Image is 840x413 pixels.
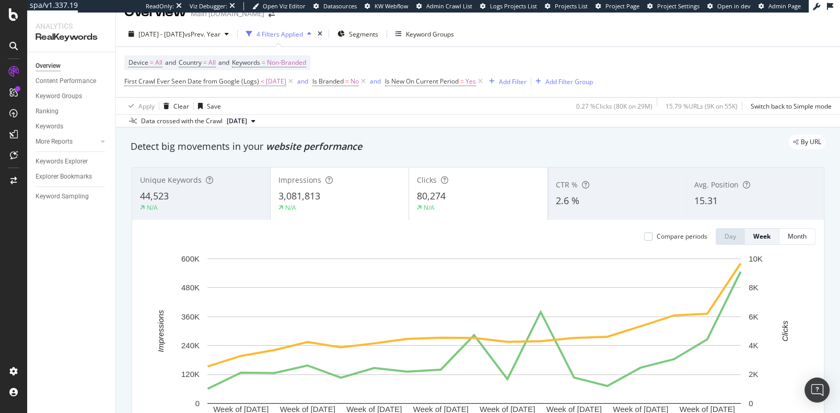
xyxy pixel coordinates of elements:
span: Is New On Current Period [385,77,459,86]
div: Overview [124,4,186,21]
span: [DATE] [266,74,286,89]
div: Compare periods [657,232,707,241]
button: Add Filter [485,75,527,88]
text: 6K [749,312,758,321]
div: 0.27 % Clicks ( 80K on 29M ) [576,102,652,111]
span: Unique Keywords [140,175,202,185]
text: 360K [181,312,200,321]
div: Keyword Sampling [36,191,89,202]
a: Datasources [313,2,357,10]
div: More Reports [36,136,73,147]
div: Keywords [36,121,63,132]
div: N/A [424,203,435,212]
a: KW Webflow [365,2,409,10]
text: 8K [749,283,758,292]
div: ReadOnly: [146,2,174,10]
span: Keywords [232,58,260,67]
span: and [218,58,229,67]
button: Day [716,228,745,245]
span: = [345,77,349,86]
span: 44,523 [140,190,169,202]
div: Viz Debugger: [190,2,227,10]
div: Add Filter Group [545,77,593,86]
button: Save [194,98,221,114]
span: Logs Projects List [490,2,537,10]
text: 10K [749,254,763,263]
span: CTR % [556,180,578,190]
div: 4 Filters Applied [256,30,303,39]
div: Clear [173,102,189,111]
span: Admin Crawl List [426,2,472,10]
span: Avg. Position [694,180,739,190]
button: Switch back to Simple mode [746,98,832,114]
text: 600K [181,254,200,263]
span: Yes [465,74,476,89]
div: Apply [138,102,155,111]
div: RealKeywords [36,31,107,43]
span: Admin Page [768,2,801,10]
button: [DATE] [223,115,260,127]
a: Logs Projects List [480,2,537,10]
span: No [351,74,359,89]
span: Project Settings [657,2,699,10]
span: < [261,77,264,86]
div: Analytics [36,21,107,31]
a: Content Performance [36,76,108,87]
span: 15.31 [694,194,718,207]
button: and [370,76,381,86]
div: Month [788,232,807,241]
span: All [155,55,162,70]
span: = [262,58,265,67]
a: Projects List [545,2,588,10]
span: 2025 Aug. 31st [227,116,247,126]
text: Clicks [780,320,789,341]
a: Admin Page [759,2,801,10]
span: First Crawl Ever Seen Date from Google (Logs) [124,77,259,86]
button: 4 Filters Applied [242,26,316,42]
span: Is Branded [312,77,344,86]
div: Data crossed with the Crawl [141,116,223,126]
div: Day [725,232,736,241]
span: and [165,58,176,67]
span: 2.6 % [556,194,579,207]
span: All [208,55,216,70]
a: Explorer Bookmarks [36,171,108,182]
div: arrow-right-arrow-left [269,10,275,17]
span: = [460,77,464,86]
span: Open Viz Editor [263,2,306,10]
span: 3,081,813 [278,190,320,202]
div: Keyword Groups [36,91,82,102]
div: Explorer Bookmarks [36,171,92,182]
span: By URL [801,139,821,145]
button: and [297,76,308,86]
text: 120K [181,370,200,379]
div: Ranking [36,106,59,117]
div: N/A [147,203,158,212]
span: Impressions [278,175,321,185]
span: Open in dev [717,2,751,10]
div: 15.79 % URLs ( 9K on 55K ) [666,102,738,111]
button: Clear [159,98,189,114]
a: Keywords [36,121,108,132]
text: 0 [195,399,200,408]
text: Impressions [156,310,165,352]
button: Add Filter Group [531,75,593,88]
div: N/A [285,203,296,212]
a: Admin Crawl List [416,2,472,10]
div: Keywords Explorer [36,156,88,167]
div: times [316,29,324,39]
button: Segments [333,26,382,42]
text: 0 [749,399,753,408]
span: vs Prev. Year [184,30,220,39]
div: and [370,77,381,86]
button: Week [745,228,779,245]
span: KW Webflow [375,2,409,10]
text: 4K [749,341,758,350]
div: and [297,77,308,86]
a: Open in dev [707,2,751,10]
a: Keywords Explorer [36,156,108,167]
span: [DATE] - [DATE] [138,30,184,39]
text: 240K [181,341,200,350]
span: 80,274 [417,190,446,202]
a: Project Settings [647,2,699,10]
